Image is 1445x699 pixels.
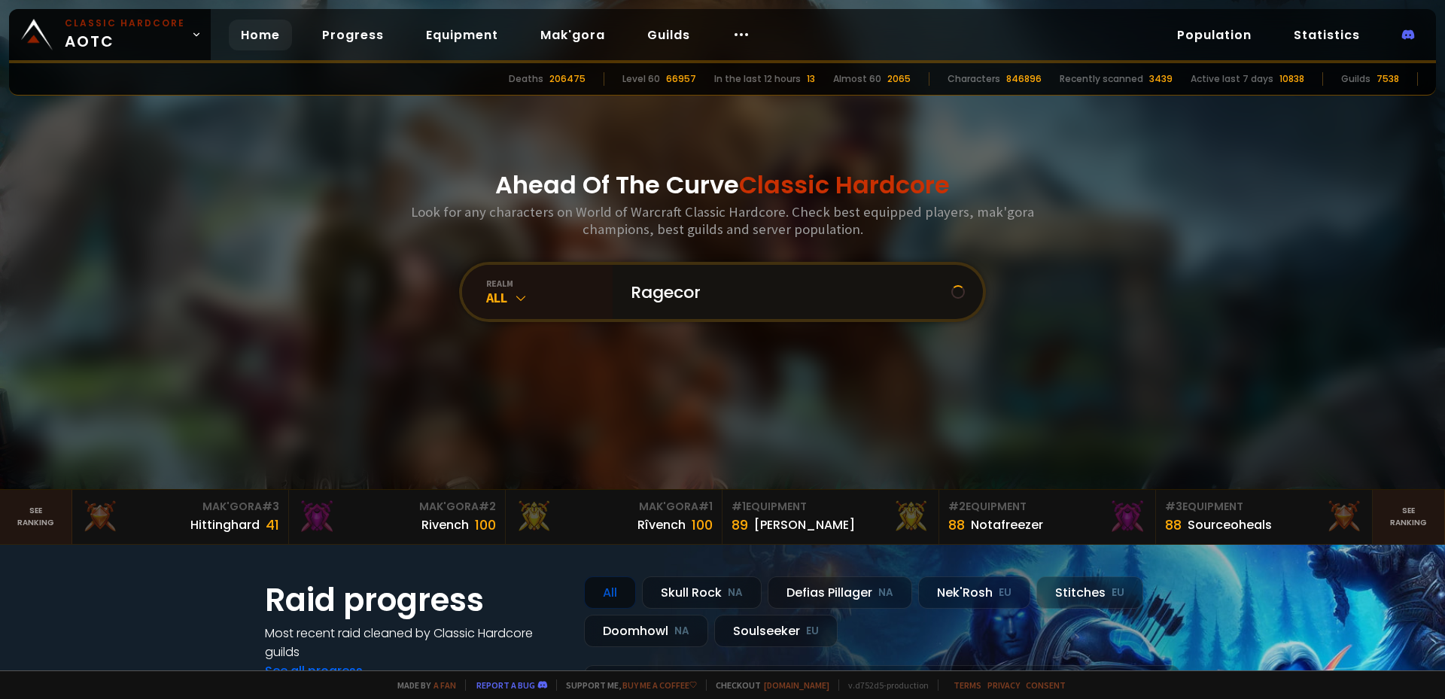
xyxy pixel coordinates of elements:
[714,615,838,647] div: Soulseeker
[265,624,566,661] h4: Most recent raid cleaned by Classic Hardcore guilds
[987,679,1020,691] a: Privacy
[495,167,950,203] h1: Ahead Of The Curve
[1006,72,1042,86] div: 846896
[622,72,660,86] div: Level 60
[72,490,289,544] a: Mak'Gora#3Hittinghard41
[1373,490,1445,544] a: Seeranking
[486,289,613,306] div: All
[948,515,965,535] div: 88
[722,490,939,544] a: #1Equipment89[PERSON_NAME]
[1149,72,1173,86] div: 3439
[298,499,496,515] div: Mak'Gora
[674,624,689,639] small: NA
[666,72,696,86] div: 66957
[81,499,279,515] div: Mak'Gora
[65,17,185,30] small: Classic Hardcore
[229,20,292,50] a: Home
[939,490,1156,544] a: #2Equipment88Notafreezer
[1279,72,1304,86] div: 10838
[739,168,950,202] span: Classic Hardcore
[549,72,586,86] div: 206475
[622,265,951,319] input: Search a character...
[584,615,708,647] div: Doomhowl
[421,515,469,534] div: Rivench
[698,499,713,514] span: # 1
[954,679,981,691] a: Terms
[1282,20,1372,50] a: Statistics
[637,515,686,534] div: Rîvench
[556,679,697,691] span: Support me,
[833,72,881,86] div: Almost 60
[1026,679,1066,691] a: Consent
[1112,585,1124,600] small: EU
[65,17,185,53] span: AOTC
[1341,72,1370,86] div: Guilds
[807,72,815,86] div: 13
[692,515,713,535] div: 100
[528,20,617,50] a: Mak'gora
[1377,72,1399,86] div: 7538
[414,20,510,50] a: Equipment
[479,499,496,514] span: # 2
[728,585,743,600] small: NA
[486,278,613,289] div: realm
[1191,72,1273,86] div: Active last 7 days
[622,679,697,691] a: Buy me a coffee
[948,72,1000,86] div: Characters
[732,499,929,515] div: Equipment
[506,490,722,544] a: Mak'Gora#1Rîvench100
[1165,499,1363,515] div: Equipment
[887,72,911,86] div: 2065
[948,499,1146,515] div: Equipment
[1165,499,1182,514] span: # 3
[265,662,363,679] a: See all progress
[310,20,396,50] a: Progress
[999,585,1011,600] small: EU
[262,499,279,514] span: # 3
[515,499,713,515] div: Mak'Gora
[388,679,456,691] span: Made by
[190,515,260,534] div: Hittinghard
[971,515,1043,534] div: Notafreezer
[732,515,748,535] div: 89
[1165,515,1182,535] div: 88
[1165,20,1264,50] a: Population
[878,585,893,600] small: NA
[265,576,566,624] h1: Raid progress
[714,72,801,86] div: In the last 12 hours
[289,490,506,544] a: Mak'Gora#2Rivench100
[476,679,535,691] a: Report a bug
[584,576,636,609] div: All
[9,9,211,60] a: Classic HardcoreAOTC
[918,576,1030,609] div: Nek'Rosh
[754,515,855,534] div: [PERSON_NAME]
[768,576,912,609] div: Defias Pillager
[732,499,746,514] span: # 1
[642,576,762,609] div: Skull Rock
[838,679,929,691] span: v. d752d5 - production
[433,679,456,691] a: a fan
[1188,515,1272,534] div: Sourceoheals
[806,624,819,639] small: EU
[1156,490,1373,544] a: #3Equipment88Sourceoheals
[475,515,496,535] div: 100
[706,679,829,691] span: Checkout
[1060,72,1143,86] div: Recently scanned
[764,679,829,691] a: [DOMAIN_NAME]
[635,20,702,50] a: Guilds
[948,499,966,514] span: # 2
[509,72,543,86] div: Deaths
[1036,576,1143,609] div: Stitches
[266,515,279,535] div: 41
[405,203,1040,238] h3: Look for any characters on World of Warcraft Classic Hardcore. Check best equipped players, mak'g...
